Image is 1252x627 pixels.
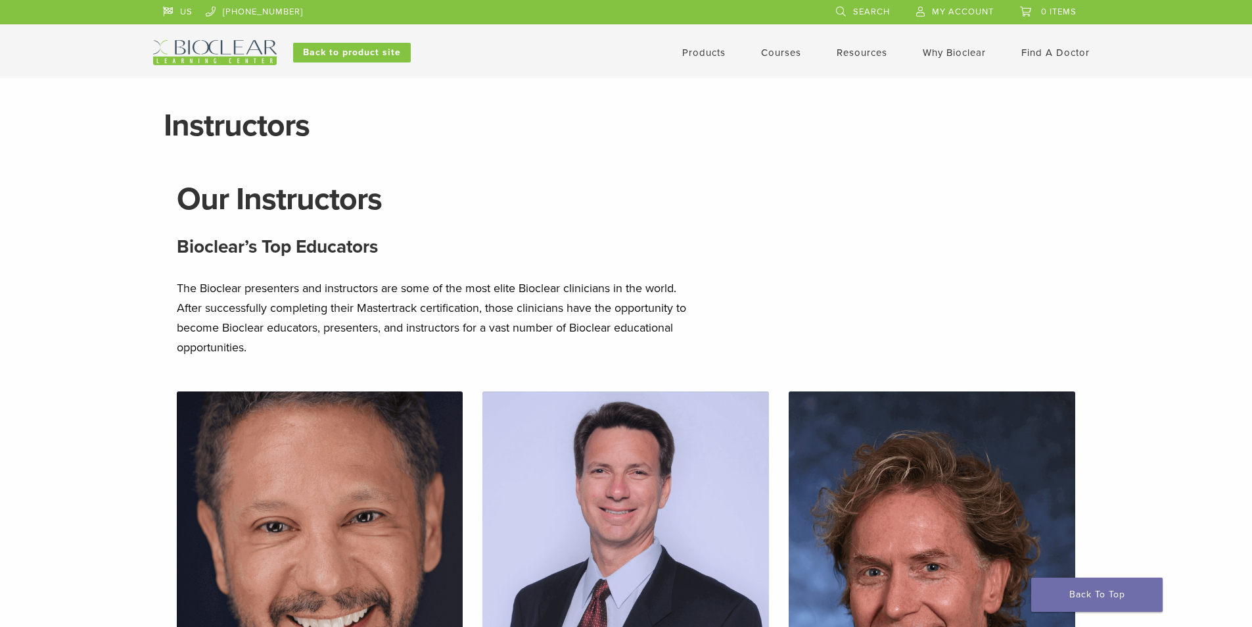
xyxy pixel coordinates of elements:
[853,7,890,17] span: Search
[1041,7,1077,17] span: 0 items
[932,7,994,17] span: My Account
[293,43,411,63] a: Back to product site
[164,110,1089,141] h1: Instructors
[177,231,1076,263] h3: Bioclear’s Top Educators
[153,40,277,65] img: Bioclear
[1021,47,1090,59] a: Find A Doctor
[761,47,801,59] a: Courses
[177,184,1076,215] h1: Our Instructors
[1031,578,1163,612] a: Back To Top
[682,47,726,59] a: Products
[837,47,887,59] a: Resources
[177,278,703,357] p: The Bioclear presenters and instructors are some of the most elite Bioclear clinicians in the wor...
[923,47,986,59] a: Why Bioclear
